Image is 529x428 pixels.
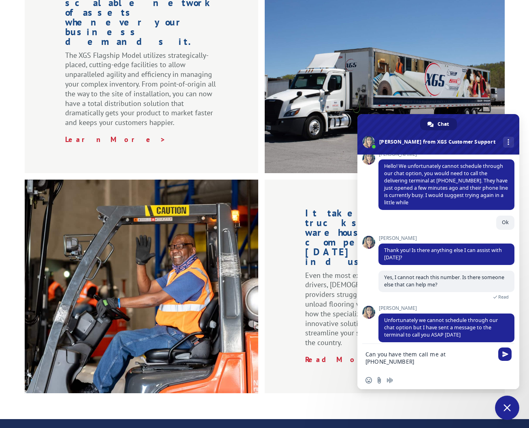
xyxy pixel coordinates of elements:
[305,271,464,355] p: Even the most experienced general purpose drivers, [DEMOGRAPHIC_DATA], and logistics providers st...
[420,118,457,130] a: Chat
[438,118,449,130] span: Chat
[495,396,519,420] a: Close chat
[305,355,392,364] a: Read More >
[498,347,512,361] span: Send
[378,235,514,241] span: [PERSON_NAME]
[384,317,498,338] span: Unfortunately we cannot schedule through our chat option but I have sent a message to the termina...
[378,305,514,311] span: [PERSON_NAME]
[65,51,218,135] p: The XGS Flagship Model utilizes strategically-placed, cutting-edge facilities to allow unparallel...
[365,377,372,384] span: Insert an emoji
[65,135,166,144] a: Learn More >
[502,219,509,226] span: Ok
[365,344,495,371] textarea: Compose your message...
[384,247,502,261] span: Thank you! Is there anything else I can assist with [DATE]?
[384,163,508,206] span: Hello! We unfortunately cannot schedule through our chat option, you would need to call the deliv...
[387,377,393,384] span: Audio message
[498,294,509,300] span: Read
[384,274,504,288] span: Yes, I cannot reach this number. Is there someone else that can help me?
[305,208,464,271] h1: It takes more than trucks and warehouses to compete in [DATE] flooring industry.
[376,377,382,384] span: Send a file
